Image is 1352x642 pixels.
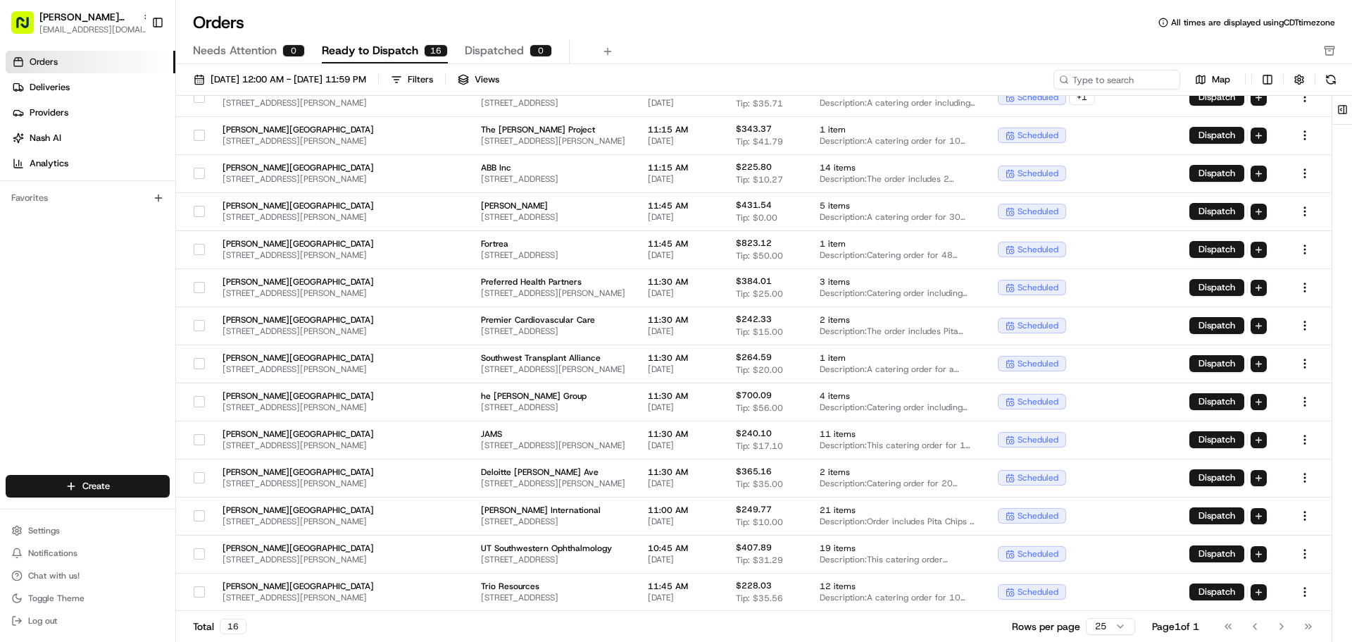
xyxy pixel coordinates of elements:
span: Tip: $41.79 [736,136,783,147]
button: Dispatch [1189,355,1244,372]
div: 📗 [14,316,25,328]
span: [DATE] [648,249,713,261]
span: 11:45 AM [648,581,713,592]
span: 5 items [820,200,975,211]
span: [STREET_ADDRESS] [481,326,625,337]
span: [STREET_ADDRESS][PERSON_NAME] [223,135,374,147]
span: $700.09 [736,390,772,401]
span: Ready to Dispatch [322,42,418,59]
span: [STREET_ADDRESS][PERSON_NAME] [223,326,374,337]
span: 11:30 AM [648,390,713,402]
span: [PERSON_NAME] [44,257,114,268]
button: [EMAIL_ADDRESS][DOMAIN_NAME] [39,24,152,35]
span: 11:30 AM [648,467,713,478]
span: 1 item [820,352,975,364]
button: Start new chat [239,139,256,156]
span: [DATE] [648,288,713,299]
span: Description: This catering order for 10 people includes a Group Bowl Bar with grilled chicken, sa... [820,440,975,451]
span: 19 items [820,543,975,554]
span: [STREET_ADDRESS][PERSON_NAME] [223,402,374,413]
button: See all [218,180,256,197]
span: Description: The order includes 2 grilled chicken and vegetable bowls, 5 chicken and rice bowls, ... [820,173,975,185]
img: 1736555255976-a54dd68f-1ca7-489b-9aae-adbdc363a1c4 [28,257,39,268]
span: [DATE] [648,402,713,413]
span: Tip: $0.00 [736,212,777,223]
span: Tip: $25.00 [736,288,783,300]
span: Description: Order includes Pita Chips + Hummus, 10 pita packs (Garlic Chicken + Veggie, Steak + ... [820,516,975,527]
span: Tip: $35.56 [736,593,783,604]
button: Dispatch [1189,89,1244,106]
img: Nash [14,14,42,42]
span: [STREET_ADDRESS][PERSON_NAME] [481,478,625,489]
button: Dispatch [1189,203,1244,220]
span: API Documentation [133,315,226,329]
span: Tip: $10.00 [736,517,783,528]
span: [STREET_ADDRESS][PERSON_NAME] [223,554,374,565]
div: 16 [424,44,448,57]
span: [PERSON_NAME][GEOGRAPHIC_DATA] [223,314,374,326]
a: 📗Knowledge Base [8,309,113,335]
span: • [194,218,199,230]
span: [DATE] [648,211,713,223]
span: scheduled [1018,396,1058,407]
span: Dispatched [465,42,524,59]
span: 11:45 AM [648,200,713,211]
span: [PERSON_NAME][GEOGRAPHIC_DATA] [223,352,374,364]
div: Start new chat [63,135,231,149]
p: Welcome 👋 [14,56,256,79]
span: Pylon [140,350,170,360]
button: Refresh [1321,70,1341,89]
span: he [PERSON_NAME] Group [481,390,625,402]
span: [STREET_ADDRESS][PERSON_NAME] [481,440,625,451]
p: Rows per page [1012,619,1080,634]
a: Deliveries [6,76,175,99]
span: [STREET_ADDRESS][PERSON_NAME] [223,288,374,299]
span: 14 items [820,162,975,173]
span: Description: A catering order for a Group Bowl Bar featuring grilled chicken, saffron basmati whi... [820,364,975,375]
button: [DATE] 12:00 AM - [DATE] 11:59 PM [187,70,373,89]
span: [STREET_ADDRESS][PERSON_NAME] [223,516,374,527]
span: [STREET_ADDRESS] [481,554,625,565]
span: [STREET_ADDRESS] [481,592,625,603]
button: Dispatch [1189,507,1244,524]
span: Tip: $35.71 [736,98,783,109]
a: Providers [6,101,175,124]
span: [STREET_ADDRESS][PERSON_NAME] [481,364,625,375]
span: [PERSON_NAME][GEOGRAPHIC_DATA] [223,276,374,288]
span: $431.54 [736,199,772,211]
a: 💻API Documentation [113,309,232,335]
span: Tip: $35.00 [736,479,783,490]
span: [DATE] [202,218,231,230]
span: 11 items [820,428,975,440]
span: Nash AI [30,132,61,144]
button: Dispatch [1189,469,1244,486]
span: Needs Attention [193,42,277,59]
button: Dispatch [1189,431,1244,448]
span: Deloitte [PERSON_NAME] Ave [481,467,625,478]
span: [DATE] [648,97,713,109]
input: Clear [37,91,232,106]
span: [PERSON_NAME][GEOGRAPHIC_DATA] [223,467,374,478]
span: 11:15 AM [648,162,713,173]
span: Tip: $50.00 [736,250,783,261]
span: Settings [28,525,60,536]
span: 11:30 AM [648,276,713,288]
span: [STREET_ADDRESS] [481,211,625,223]
span: [STREET_ADDRESS] [481,402,625,413]
button: Map [1186,71,1239,88]
span: [DATE] 12:00 AM - [DATE] 11:59 PM [211,73,366,86]
span: Tip: $15.00 [736,326,783,338]
span: Description: The order includes Pita Chips with Hummus and a Group Bowl Bar with Grilled Chicken,... [820,326,975,337]
span: 3 items [820,276,975,288]
span: JAMS [481,428,625,440]
img: Snider Plaza [14,205,37,228]
span: Description: Catering order for 20 people, featuring a Group Bowl Bar with Falafel and another wi... [820,478,975,489]
span: [DATE] [648,135,713,147]
span: [DATE] [648,440,713,451]
span: [DATE] [648,516,713,527]
span: Description: A catering order including various bowls like Chicken + Rice, Falafel Crunch Bowl, H... [820,97,975,109]
span: 2 items [820,467,975,478]
span: [STREET_ADDRESS][PERSON_NAME] [223,364,374,375]
span: [DATE] [648,173,713,185]
span: [DATE] [648,364,713,375]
